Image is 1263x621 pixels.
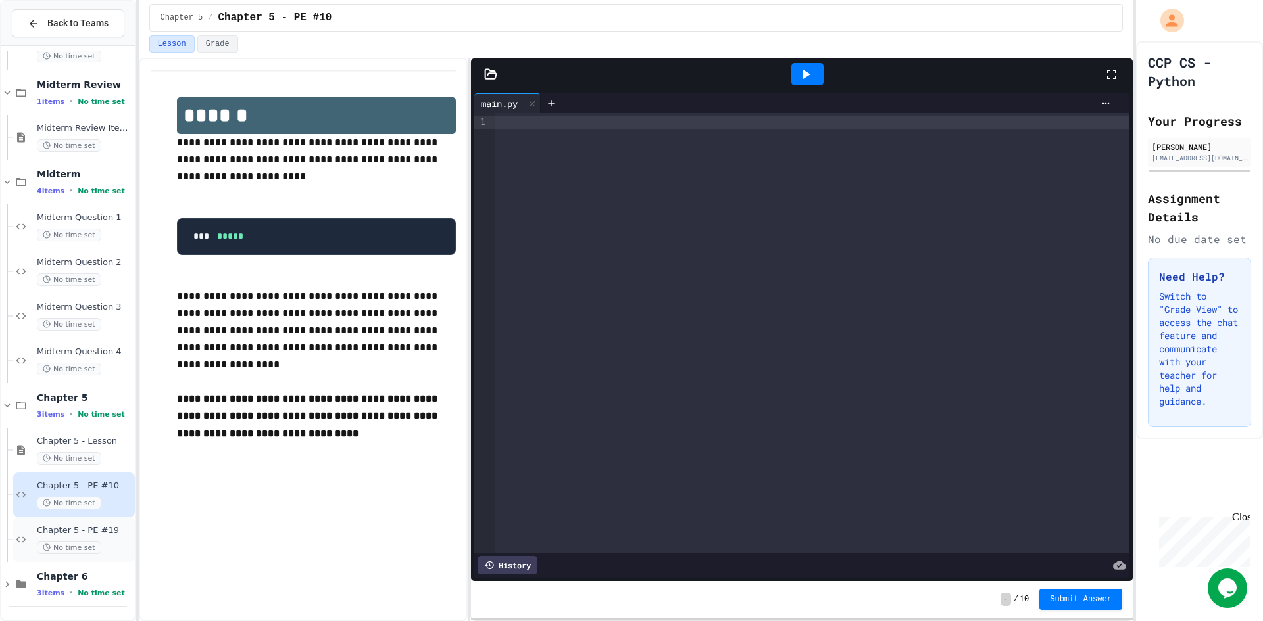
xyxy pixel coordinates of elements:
[1148,189,1251,226] h2: Assignment Details
[1147,5,1187,35] div: My Account
[12,9,124,37] button: Back to Teams
[37,318,101,331] span: No time set
[1148,112,1251,130] h2: Your Progress
[37,480,132,492] span: Chapter 5 - PE #10
[70,96,72,106] span: •
[1159,269,1240,285] h3: Need Help?
[37,212,132,223] span: Midterm Question 1
[78,187,125,195] span: No time set
[218,10,332,26] span: Chapter 5 - PE #10
[47,16,109,30] span: Back to Teams
[37,79,132,91] span: Midterm Review
[37,436,132,447] span: Chapter 5 - Lesson
[37,273,101,286] span: No time set
[37,363,101,375] span: No time set
[1152,153,1247,163] div: [EMAIL_ADDRESS][DOMAIN_NAME]
[78,410,125,419] span: No time set
[37,257,132,268] span: Midterm Question 2
[37,97,64,106] span: 1 items
[37,168,132,180] span: Midterm
[474,116,487,129] div: 1
[70,185,72,196] span: •
[37,570,132,582] span: Chapter 6
[161,12,203,23] span: Chapter 5
[70,409,72,419] span: •
[1148,231,1251,247] div: No due date set
[37,346,132,357] span: Midterm Question 4
[1020,594,1029,605] span: 10
[1152,141,1247,152] div: [PERSON_NAME]
[37,452,101,465] span: No time set
[478,556,537,574] div: History
[1001,593,1010,606] span: -
[37,302,132,313] span: Midterm Question 3
[208,12,212,23] span: /
[474,97,524,110] div: main.py
[197,35,238,53] button: Grade
[1148,53,1251,90] h1: CCP CS - Python
[1014,594,1018,605] span: /
[37,50,101,62] span: No time set
[78,97,125,106] span: No time set
[1039,589,1122,610] button: Submit Answer
[37,525,132,536] span: Chapter 5 - PE #19
[149,35,195,53] button: Lesson
[37,229,101,241] span: No time set
[37,497,101,509] span: No time set
[1208,568,1250,608] iframe: chat widget
[37,139,101,152] span: No time set
[1050,594,1112,605] span: Submit Answer
[474,93,541,113] div: main.py
[37,392,132,403] span: Chapter 5
[37,187,64,195] span: 4 items
[37,123,132,134] span: Midterm Review Items
[37,410,64,419] span: 3 items
[5,5,91,83] div: Chat with us now!Close
[1159,290,1240,408] p: Switch to "Grade View" to access the chat feature and communicate with your teacher for help and ...
[37,541,101,554] span: No time set
[78,589,125,597] span: No time set
[37,589,64,597] span: 3 items
[1154,511,1250,567] iframe: chat widget
[70,587,72,598] span: •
